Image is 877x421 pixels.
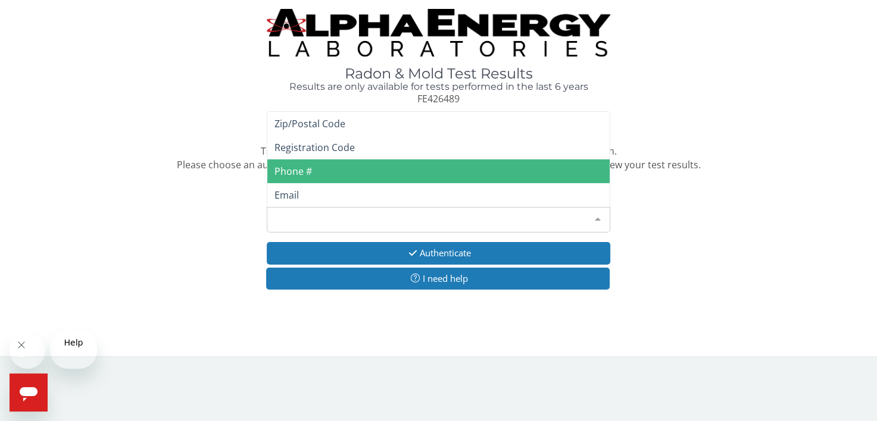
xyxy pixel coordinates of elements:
span: Email [274,188,299,202]
img: TightCrop.jpg [267,9,610,56]
span: Zip/Postal Code [274,117,345,130]
button: Authenticate [267,242,610,264]
iframe: Close message [10,333,45,369]
button: I need help [266,268,610,290]
h4: Results are only available for tests performed in the last 6 years [267,81,610,92]
iframe: Button to launch messaging window [10,373,48,411]
span: To protect your confidential test results, we need to confirm some information. Please choose an ... [176,144,700,171]
span: FE426489 [417,92,460,105]
span: Phone # [274,165,312,178]
iframe: Message from company [50,329,97,369]
h1: Radon & Mold Test Results [267,66,610,81]
span: Registration Code [274,141,355,154]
